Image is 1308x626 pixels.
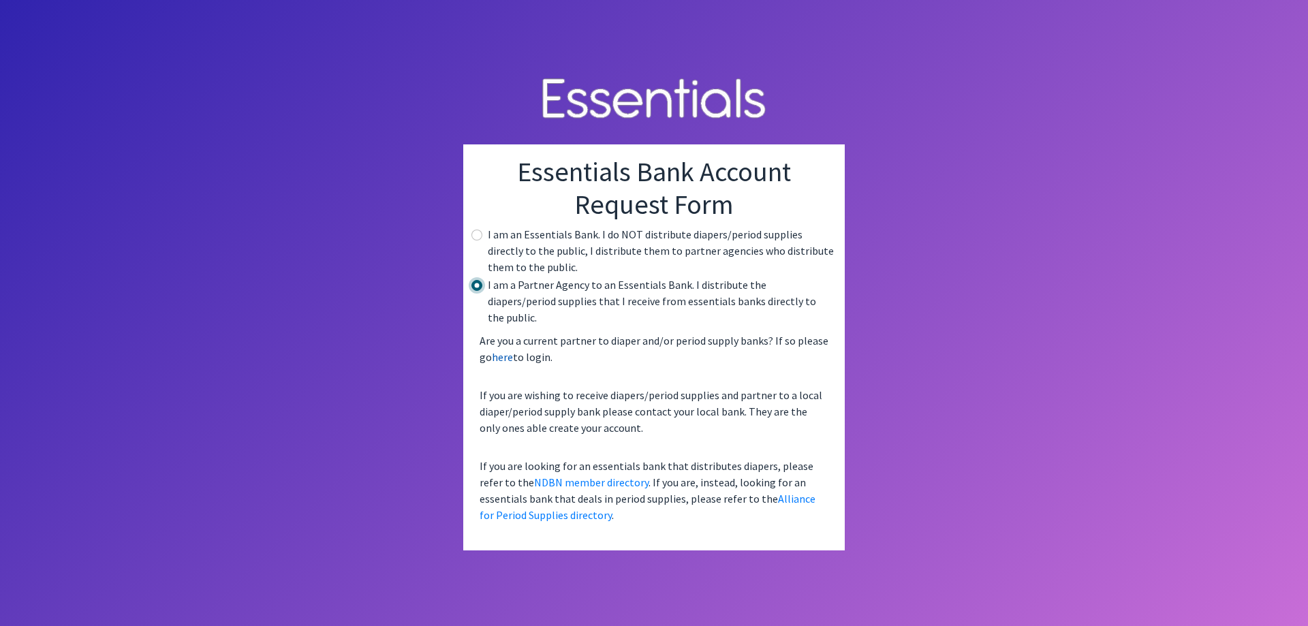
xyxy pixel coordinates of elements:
img: Human Essentials [531,65,777,135]
h1: Essentials Bank Account Request Form [474,155,834,221]
p: If you are looking for an essentials bank that distributes diapers, please refer to the . If you ... [474,452,834,529]
a: NDBN member directory [534,475,649,489]
p: Are you a current partner to diaper and/or period supply banks? If so please go to login. [474,327,834,371]
p: If you are wishing to receive diapers/period supplies and partner to a local diaper/period supply... [474,381,834,441]
label: I am a Partner Agency to an Essentials Bank. I distribute the diapers/period supplies that I rece... [488,277,834,326]
a: here [492,350,513,364]
label: I am an Essentials Bank. I do NOT distribute diapers/period supplies directly to the public, I di... [488,226,834,275]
